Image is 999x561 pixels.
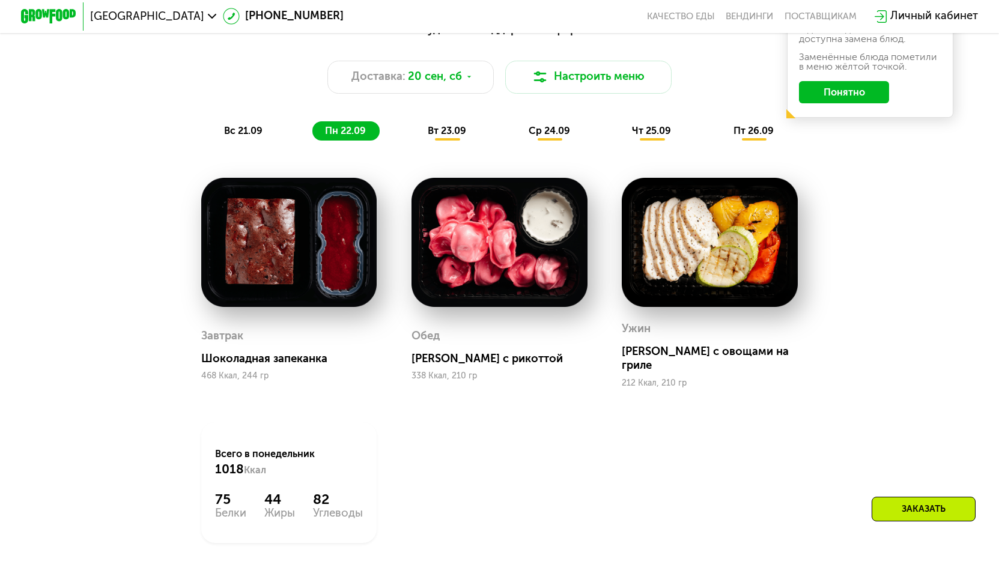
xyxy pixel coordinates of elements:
[428,125,466,136] span: вт 23.09
[90,11,204,22] span: [GEOGRAPHIC_DATA]
[799,52,941,71] div: Заменённые блюда пометили в меню жёлтой точкой.
[872,497,976,521] div: Заказать
[890,8,978,25] div: Личный кабинет
[215,447,363,478] div: Всего в понедельник
[411,371,588,381] div: 338 Ккал, 210 гр
[505,61,672,94] button: Настроить меню
[411,326,440,347] div: Обед
[351,68,405,85] span: Доставка:
[726,11,773,22] a: Вендинги
[244,464,266,476] span: Ккал
[313,491,363,508] div: 82
[215,491,246,508] div: 75
[799,81,889,103] button: Понятно
[201,371,377,381] div: 468 Ккал, 244 гр
[411,352,598,366] div: [PERSON_NAME] с рикоттой
[264,491,295,508] div: 44
[647,11,715,22] a: Качество еды
[223,8,344,25] a: [PHONE_NUMBER]
[622,318,651,339] div: Ужин
[215,461,244,476] span: 1018
[201,352,388,366] div: Шоколадная запеканка
[799,25,941,44] div: В даты, выделенные желтым, доступна замена блюд.
[215,508,246,518] div: Белки
[408,68,462,85] span: 20 сен, сб
[622,345,809,372] div: [PERSON_NAME] с овощами на гриле
[632,125,671,136] span: чт 25.09
[264,508,295,518] div: Жиры
[313,508,363,518] div: Углеводы
[325,125,366,136] span: пн 22.09
[622,378,798,388] div: 212 Ккал, 210 гр
[224,125,263,136] span: вс 21.09
[733,125,774,136] span: пт 26.09
[529,125,570,136] span: ср 24.09
[785,11,857,22] div: поставщикам
[201,326,243,347] div: Завтрак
